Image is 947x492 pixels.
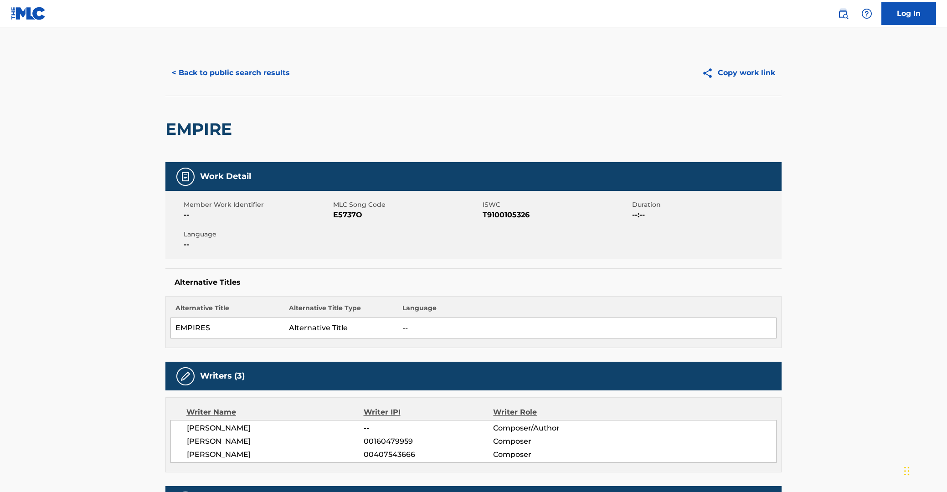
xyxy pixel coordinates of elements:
span: [PERSON_NAME] [187,449,364,460]
span: ISWC [483,200,630,210]
span: 00160479959 [364,436,493,447]
th: Alternative Title Type [284,303,398,318]
span: Language [184,230,331,239]
button: < Back to public search results [165,61,296,84]
span: T9100105326 [483,210,630,220]
div: Writer IPI [364,407,494,418]
span: Duration [632,200,779,210]
img: MLC Logo [11,7,46,20]
span: Member Work Identifier [184,200,331,210]
div: Writer Name [186,407,364,418]
span: [PERSON_NAME] [187,423,364,434]
img: Copy work link [702,67,718,79]
span: -- [184,239,331,250]
iframe: Chat Widget [901,448,947,492]
span: Composer/Author [493,423,611,434]
span: -- [364,423,493,434]
div: Drag [904,457,910,485]
img: search [838,8,849,19]
td: Alternative Title [284,318,398,338]
div: Writer Role [493,407,611,418]
h5: Work Detail [200,171,251,182]
span: Composer [493,436,611,447]
span: [PERSON_NAME] [187,436,364,447]
img: Writers [180,371,191,382]
td: EMPIRES [171,318,284,338]
h5: Alternative Titles [175,278,772,287]
h5: Writers (3) [200,371,245,381]
h2: EMPIRE [165,119,237,139]
th: Alternative Title [171,303,284,318]
img: Work Detail [180,171,191,182]
span: MLC Song Code [333,200,480,210]
img: help [861,8,872,19]
span: 00407543666 [364,449,493,460]
button: Copy work link [695,61,782,84]
span: E5737O [333,210,480,220]
a: Public Search [834,5,852,23]
span: Composer [493,449,611,460]
a: Log In [881,2,936,25]
span: -- [184,210,331,220]
div: Help [858,5,876,23]
span: --:-- [632,210,779,220]
th: Language [398,303,777,318]
td: -- [398,318,777,338]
